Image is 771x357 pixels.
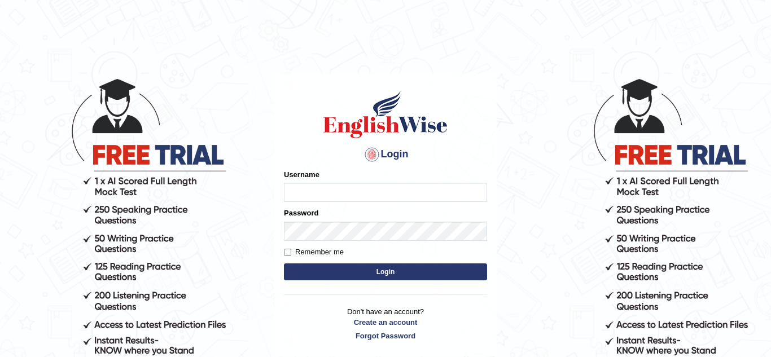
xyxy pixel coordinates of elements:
[284,317,487,328] a: Create an account
[284,263,487,280] button: Login
[284,306,487,341] p: Don't have an account?
[284,249,291,256] input: Remember me
[321,89,450,140] img: Logo of English Wise sign in for intelligent practice with AI
[284,208,318,218] label: Password
[284,146,487,164] h4: Login
[284,246,344,258] label: Remember me
[284,330,487,341] a: Forgot Password
[284,169,319,180] label: Username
